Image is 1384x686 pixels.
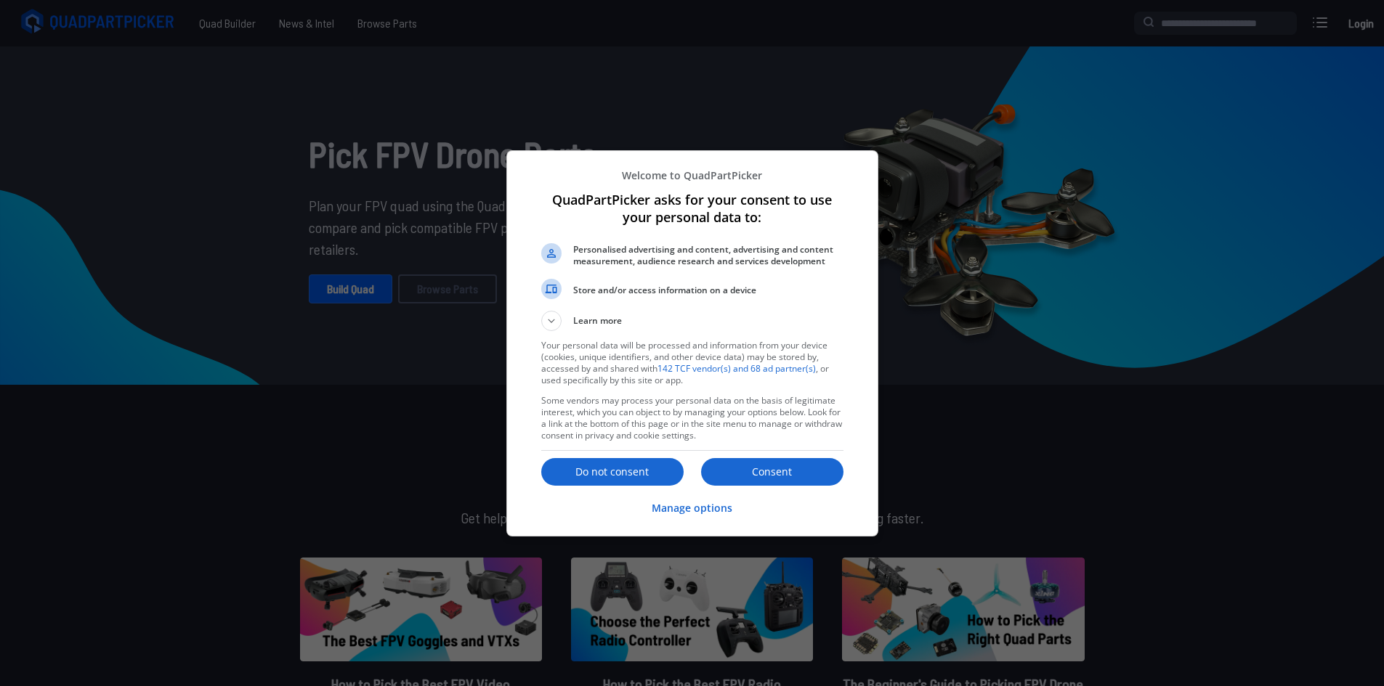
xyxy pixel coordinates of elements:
p: Do not consent [541,465,684,479]
h1: QuadPartPicker asks for your consent to use your personal data to: [541,191,843,226]
p: Consent [701,465,843,479]
button: Manage options [652,493,732,524]
button: Learn more [541,311,843,331]
span: Personalised advertising and content, advertising and content measurement, audience research and ... [573,244,843,267]
button: Do not consent [541,458,684,486]
p: Some vendors may process your personal data on the basis of legitimate interest, which you can ob... [541,395,843,441]
span: Learn more [573,314,622,331]
span: Store and/or access information on a device [573,285,843,296]
a: 142 TCF vendor(s) and 68 ad partner(s) [657,362,816,375]
p: Your personal data will be processed and information from your device (cookies, unique identifier... [541,340,843,386]
p: Manage options [652,501,732,515]
div: QuadPartPicker asks for your consent to use your personal data to: [506,150,878,536]
button: Consent [701,458,843,486]
p: Welcome to QuadPartPicker [541,168,843,182]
